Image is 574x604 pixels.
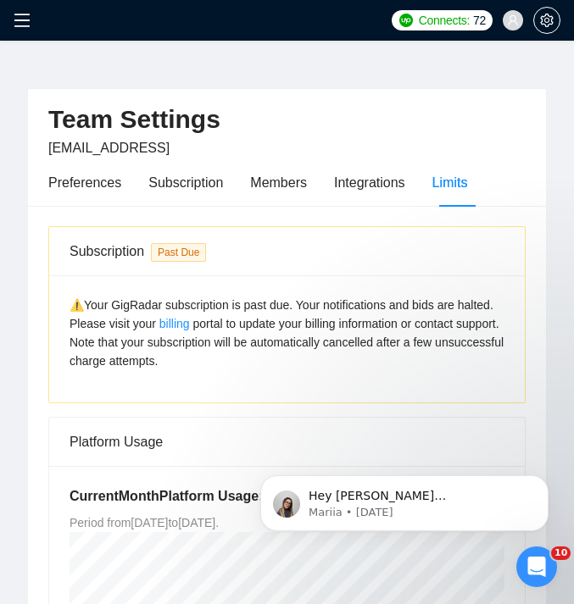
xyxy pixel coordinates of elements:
[534,14,560,27] span: setting
[48,141,170,155] span: [EMAIL_ADDRESS]
[419,11,470,30] span: Connects:
[432,172,468,193] div: Limits
[159,317,190,330] a: billing
[70,486,504,507] h5: Current Month Platform Usage: 0.00 / 150.00 credits
[148,172,223,193] div: Subscription
[473,11,486,30] span: 72
[516,546,557,587] iframe: Intercom live chat
[250,172,307,193] div: Members
[48,172,121,193] div: Preferences
[507,14,519,26] span: user
[533,14,560,27] a: setting
[533,7,560,34] button: setting
[48,103,526,137] h2: Team Settings
[551,546,571,560] span: 10
[70,241,144,262] div: Subscription
[151,243,206,262] span: Past Due
[70,516,219,529] span: Period from [DATE] to [DATE] .
[14,12,31,29] span: menu
[70,298,504,368] span: ⚠️Your GigRadar subscription is past due. Your notifications and bids are halted. Please visit yo...
[235,440,574,558] iframe: Intercom notifications message
[399,14,413,27] img: upwork-logo.png
[70,418,504,466] div: Platform Usage
[334,172,405,193] div: Integrations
